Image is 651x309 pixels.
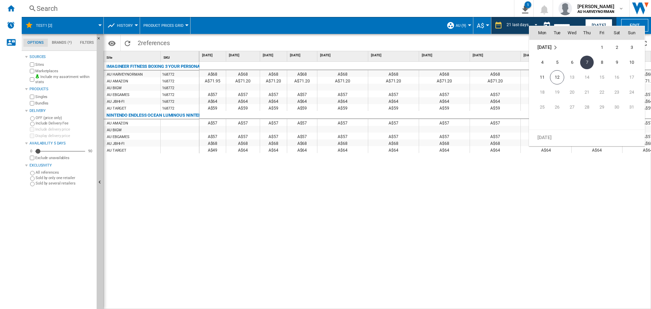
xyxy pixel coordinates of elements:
[624,40,645,55] td: Sunday August 3 2025
[535,71,549,84] span: 11
[529,85,550,100] td: Monday August 18 2025
[624,100,645,115] td: Sunday August 31 2025
[529,70,645,85] tr: Week 3
[529,55,550,70] td: Monday August 4 2025
[529,130,645,145] tr: Week undefined
[529,100,645,115] tr: Week 5
[579,70,594,85] td: Thursday August 14 2025
[594,70,609,85] td: Friday August 15 2025
[529,70,550,85] td: Monday August 11 2025
[565,70,579,85] td: Wednesday August 13 2025
[609,26,624,40] th: Sat
[529,40,579,55] td: August 2025
[609,55,624,70] td: Saturday August 9 2025
[565,55,579,70] td: Wednesday August 6 2025
[529,26,550,40] th: Mon
[610,41,624,54] span: 2
[609,100,624,115] td: Saturday August 30 2025
[624,55,645,70] td: Sunday August 10 2025
[579,85,594,100] td: Thursday August 21 2025
[594,100,609,115] td: Friday August 29 2025
[625,41,638,54] span: 3
[529,40,645,55] tr: Week 1
[594,55,609,70] td: Friday August 8 2025
[529,26,645,146] md-calendar: Calendar
[529,55,645,70] tr: Week 2
[550,70,565,85] td: Tuesday August 12 2025
[535,56,549,69] span: 4
[565,100,579,115] td: Wednesday August 27 2025
[529,85,645,100] tr: Week 4
[625,56,638,69] span: 10
[537,134,551,140] span: [DATE]
[624,85,645,100] td: Sunday August 24 2025
[550,56,564,69] span: 5
[609,40,624,55] td: Saturday August 2 2025
[529,115,645,130] tr: Week undefined
[594,26,609,40] th: Fri
[609,85,624,100] td: Saturday August 23 2025
[624,26,645,40] th: Sun
[595,41,609,54] span: 1
[594,85,609,100] td: Friday August 22 2025
[624,70,645,85] td: Sunday August 17 2025
[594,40,609,55] td: Friday August 1 2025
[550,70,564,84] span: 12
[579,26,594,40] th: Thu
[565,85,579,100] td: Wednesday August 20 2025
[550,55,565,70] td: Tuesday August 5 2025
[595,56,609,69] span: 8
[550,26,565,40] th: Tue
[529,100,550,115] td: Monday August 25 2025
[579,100,594,115] td: Thursday August 28 2025
[610,56,624,69] span: 9
[565,26,579,40] th: Wed
[550,100,565,115] td: Tuesday August 26 2025
[550,85,565,100] td: Tuesday August 19 2025
[565,56,579,69] span: 6
[579,55,594,70] td: Thursday August 7 2025
[537,44,551,50] span: [DATE]
[580,56,594,69] span: 7
[609,70,624,85] td: Saturday August 16 2025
